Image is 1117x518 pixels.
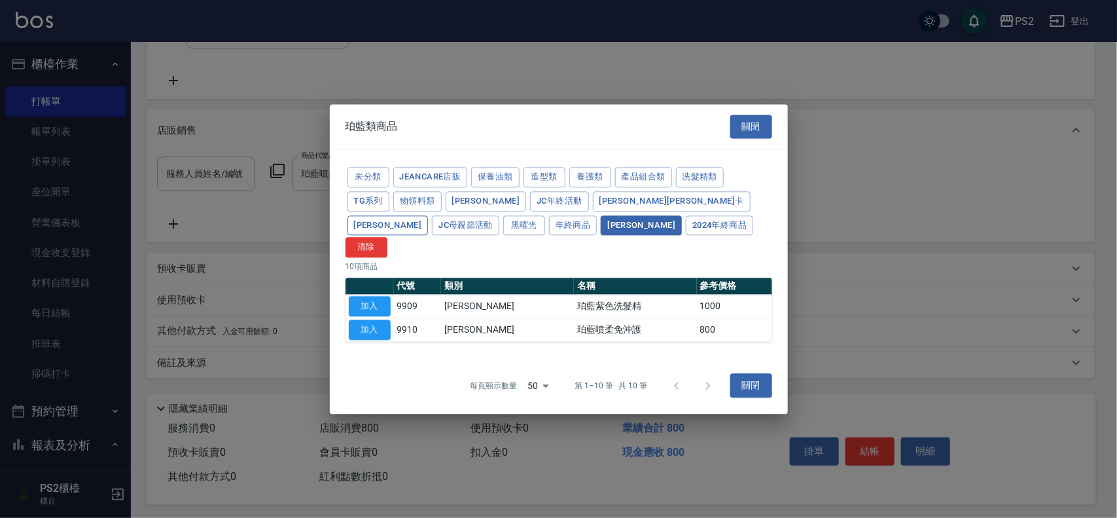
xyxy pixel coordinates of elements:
[347,191,390,212] button: TG系列
[393,167,468,187] button: JeanCare店販
[523,167,565,187] button: 造型類
[347,215,429,236] button: [PERSON_NAME]
[446,191,527,212] button: [PERSON_NAME]
[697,318,772,342] td: 800
[441,295,574,318] td: [PERSON_NAME]
[394,295,442,318] td: 9909
[349,320,391,340] button: 加入
[393,191,442,212] button: 物領料類
[347,167,389,187] button: 未分類
[569,167,611,187] button: 養護類
[394,278,442,295] th: 代號
[676,167,724,187] button: 洗髮精類
[574,278,697,295] th: 名稱
[471,167,520,187] button: 保養油類
[346,261,772,272] p: 10 項商品
[686,215,753,236] button: 2024年終商品
[346,120,398,133] span: 珀藍類商品
[615,167,672,187] button: 產品組合類
[530,191,588,212] button: JC年終活動
[470,380,517,392] p: 每頁顯示數量
[697,295,772,318] td: 1000
[574,295,697,318] td: 珀藍紫色洗髮精
[522,368,554,403] div: 50
[503,215,545,236] button: 黑曜光
[697,278,772,295] th: 參考價格
[394,318,442,342] td: 9910
[441,318,574,342] td: [PERSON_NAME]
[549,215,597,236] button: 年終商品
[346,238,387,258] button: 清除
[349,296,391,316] button: 加入
[574,318,697,342] td: 珀藍噴柔免沖護
[730,115,772,139] button: 關閉
[730,374,772,398] button: 關閉
[432,215,499,236] button: JC母親節活動
[575,380,647,392] p: 第 1–10 筆 共 10 筆
[601,215,682,236] button: [PERSON_NAME]
[441,278,574,295] th: 類別
[593,191,751,212] button: [PERSON_NAME][PERSON_NAME]卡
